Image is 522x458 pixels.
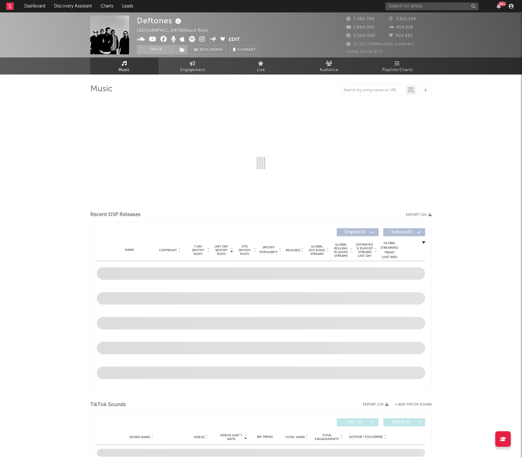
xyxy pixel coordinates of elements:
span: UGC ( 0 ) [341,420,369,424]
button: Export CSV [363,403,389,406]
button: Features(0) [383,228,425,236]
span: 17,022,148 Monthly Listeners [346,42,414,46]
span: Videos [194,435,205,439]
span: ATD Spotify Plays [236,245,253,256]
a: Audience [295,57,363,75]
span: Global Rolling 7D Audio Streams [332,243,349,258]
input: Search for artists [385,2,479,10]
button: Track [137,45,176,54]
span: Originals ( 0 ) [341,230,369,234]
span: Videos (last 7 days) [218,433,244,441]
span: Spotify Popularity [260,245,278,255]
span: Sound Name [129,435,150,439]
div: Deftones [137,16,183,26]
button: Summary [230,45,259,54]
button: Official(0) [383,418,425,426]
button: Edit [229,36,240,44]
button: Export CSV [406,213,432,217]
span: 7,386,766 [346,17,375,21]
span: Audience [320,66,339,74]
span: Official ( 0 ) [387,420,416,424]
a: Playlists/Charts [363,57,432,75]
a: Benchmark [191,45,227,54]
a: Engagement [159,57,227,75]
span: Total Engagements [314,433,340,441]
span: Playlists/Charts [382,66,413,74]
span: Recent DSP Releases [90,211,141,219]
span: 7 Day Spotify Plays [190,245,206,256]
span: Total Views [285,435,305,439]
span: 3,000,000 [346,34,375,38]
span: 454,918 [389,25,413,29]
div: Name [109,248,150,252]
span: Features ( 0 ) [387,230,416,234]
a: Live [227,57,295,75]
span: Benchmark [200,46,223,54]
span: Copyright [159,248,177,252]
div: 6M Trend [250,435,279,439]
span: Music [119,66,130,74]
span: Released [286,248,300,252]
span: Global ATD Audio Streams [308,245,326,256]
span: Estimated % Playlist Streams Last Day [356,243,373,258]
button: + Add TikTok Sound [395,403,432,406]
span: Author / Followers [349,435,383,439]
span: Last Day Spotify Plays [213,245,230,256]
div: 99 + [498,2,506,6]
button: + Add TikTok Sound [389,403,432,406]
span: Jump Score: 61.0 [346,50,383,54]
span: TikTok Sounds [90,401,126,409]
span: 1,860,000 [346,25,375,29]
input: Search by song name or URL [340,88,406,93]
button: 99+ [497,4,501,9]
span: Live [257,66,265,74]
div: Global Streaming Trend (Last 60D) [380,241,399,260]
span: Engagement [180,66,205,74]
a: Music [90,57,159,75]
span: 3,812,149 [389,17,416,21]
button: UGC(0) [337,418,379,426]
span: Summary [237,48,256,52]
button: Originals(0) [337,228,379,236]
span: 924,482 [389,34,413,38]
div: [GEOGRAPHIC_DATA] | Hard Rock [137,27,215,34]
